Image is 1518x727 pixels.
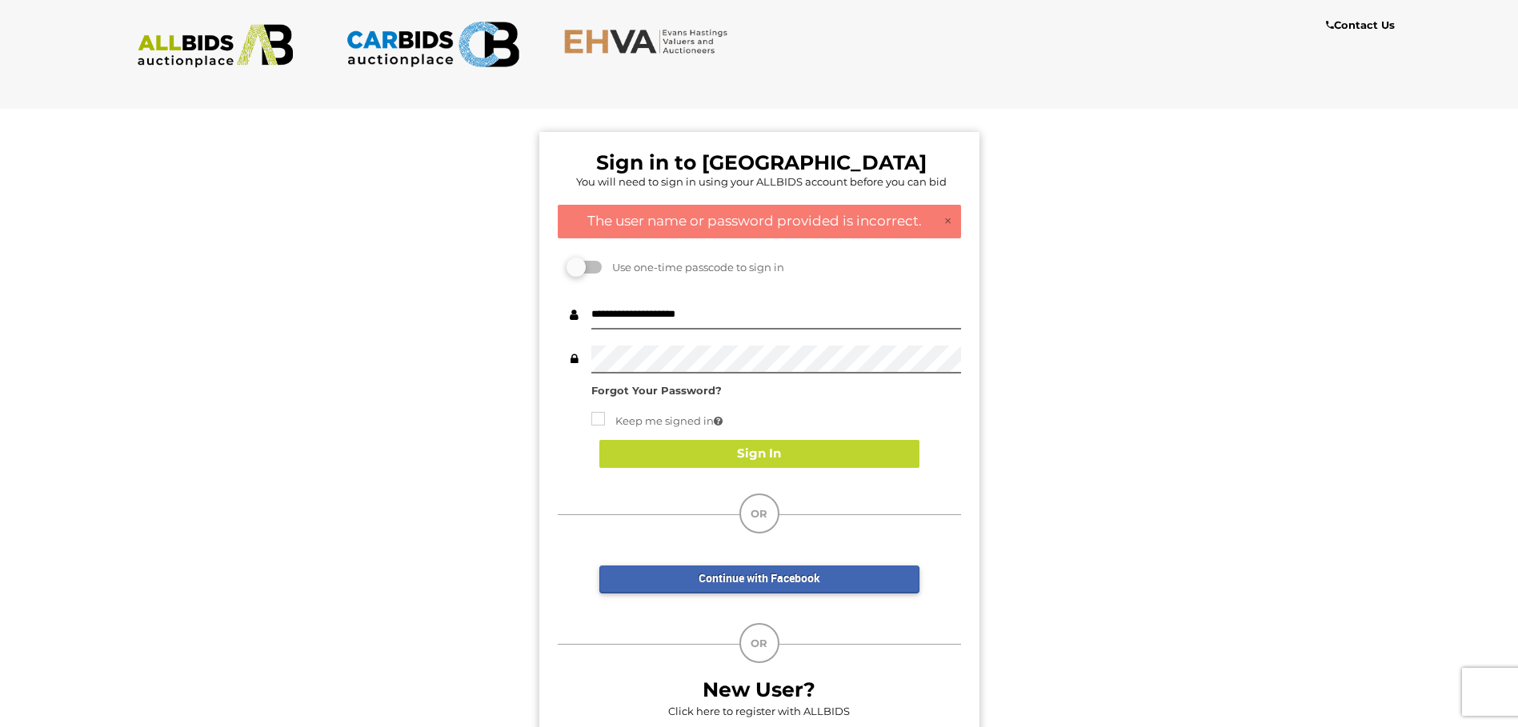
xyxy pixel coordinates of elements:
[591,412,723,430] label: Keep me signed in
[563,28,737,54] img: EHVA.com.au
[562,176,961,187] h5: You will need to sign in using your ALLBIDS account before you can bid
[599,565,919,593] a: Continue with Facebook
[703,677,815,701] b: New User?
[943,214,952,230] a: ×
[591,384,722,397] a: Forgot Your Password?
[739,623,779,663] div: OR
[1326,18,1395,31] b: Contact Us
[668,705,850,717] a: Click here to register with ALLBIDS
[567,214,952,229] h4: The user name or password provided is incorrect.
[604,261,784,274] span: Use one-time passcode to sign in
[739,493,779,533] div: OR
[129,24,302,68] img: ALLBIDS.com.au
[599,440,919,468] button: Sign In
[346,16,519,73] img: CARBIDS.com.au
[1326,16,1399,34] a: Contact Us
[596,150,927,174] b: Sign in to [GEOGRAPHIC_DATA]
